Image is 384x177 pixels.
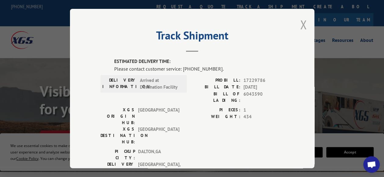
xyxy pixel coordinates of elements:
div: Please contact customer service: [PHONE_NUMBER]. [114,65,284,72]
label: WEIGHT: [192,113,240,120]
label: PIECES: [192,107,240,114]
span: Arrived at Destination Facility [140,77,181,91]
label: XGS DESTINATION HUB: [101,126,135,145]
label: PROBILL: [192,77,240,84]
span: 6043590 [243,91,284,104]
label: ESTIMATED DELIVERY TIME: [114,58,284,65]
h2: Track Shipment [101,31,284,43]
label: XGS ORIGIN HUB: [101,107,135,126]
span: DALTON , GA [138,148,179,161]
label: BILL DATE: [192,84,240,91]
div: Open chat [363,156,380,173]
span: [GEOGRAPHIC_DATA] [138,126,179,145]
span: [GEOGRAPHIC_DATA] , [GEOGRAPHIC_DATA] [138,161,179,175]
span: [DATE] [243,84,284,91]
label: PICKUP CITY: [101,148,135,161]
span: 1 [243,107,284,114]
button: Close modal [300,17,307,33]
span: 17229786 [243,77,284,84]
label: BILL OF LADING: [192,91,240,104]
span: 434 [243,113,284,120]
label: DELIVERY INFORMATION: [102,77,137,91]
span: [GEOGRAPHIC_DATA] [138,107,179,126]
label: DELIVERY CITY: [101,161,135,175]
